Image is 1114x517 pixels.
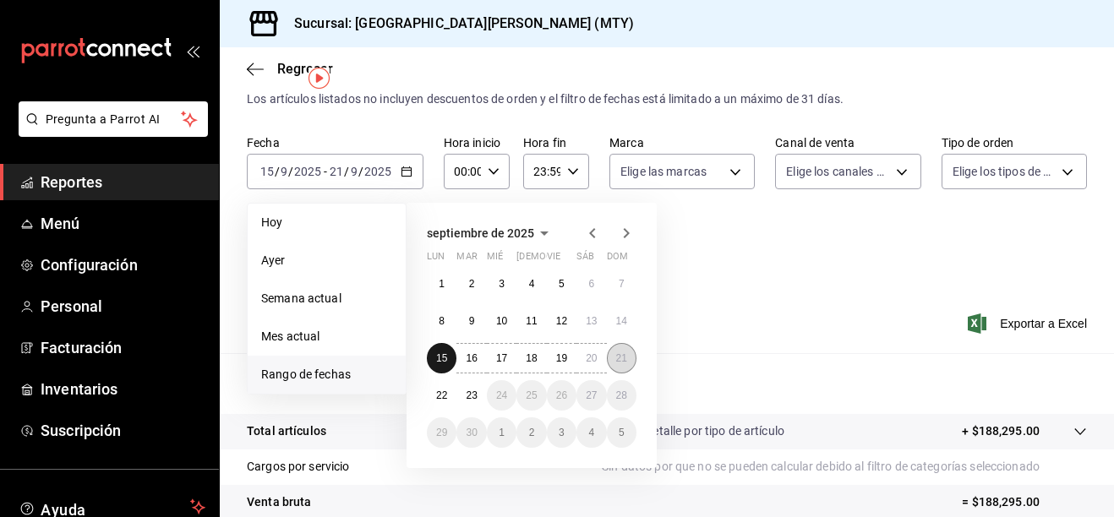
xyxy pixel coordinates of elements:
[942,137,1087,149] label: Tipo de orden
[324,165,327,178] span: -
[427,226,534,240] span: septiembre de 2025
[616,315,627,327] abbr: 14 de septiembre de 2025
[516,269,546,299] button: 4 de septiembre de 2025
[487,269,516,299] button: 3 de septiembre de 2025
[456,417,486,448] button: 30 de septiembre de 2025
[971,313,1087,334] span: Exportar a Excel
[559,427,565,438] abbr: 3 de octubre de 2025
[261,366,392,384] span: Rango de fechas
[576,417,606,448] button: 4 de octubre de 2025
[41,295,205,318] span: Personal
[41,378,205,400] span: Inventarios
[576,380,606,411] button: 27 de septiembre de 2025
[547,343,576,373] button: 19 de septiembre de 2025
[247,493,311,511] p: Venta bruta
[619,278,625,290] abbr: 7 de septiembre de 2025
[547,306,576,336] button: 12 de septiembre de 2025
[456,380,486,411] button: 23 de septiembre de 2025
[607,269,636,299] button: 7 de septiembre de 2025
[586,389,597,401] abbr: 27 de septiembre de 2025
[277,61,333,77] span: Regresar
[516,380,546,411] button: 25 de septiembre de 2025
[547,380,576,411] button: 26 de septiembre de 2025
[607,251,628,269] abbr: domingo
[496,352,507,364] abbr: 17 de septiembre de 2025
[556,315,567,327] abbr: 12 de septiembre de 2025
[281,14,634,34] h3: Sucursal: [GEOGRAPHIC_DATA][PERSON_NAME] (MTY)
[487,251,503,269] abbr: miércoles
[363,165,392,178] input: ----
[261,252,392,269] span: Ayer
[261,290,392,307] span: Semana actual
[41,336,205,359] span: Facturación
[436,427,447,438] abbr: 29 de septiembre de 2025
[41,419,205,442] span: Suscripción
[962,493,1087,511] p: = $188,295.00
[456,251,477,269] abbr: martes
[439,278,445,290] abbr: 1 de septiembre de 2025
[350,165,358,178] input: --
[261,214,392,231] span: Hoy
[547,269,576,299] button: 5 de septiembre de 2025
[41,171,205,193] span: Reportes
[516,251,616,269] abbr: jueves
[588,427,594,438] abbr: 4 de octubre de 2025
[247,458,350,476] p: Cargos por servicio
[607,306,636,336] button: 14 de septiembre de 2025
[523,137,589,149] label: Hora fin
[607,380,636,411] button: 28 de septiembre de 2025
[309,68,330,89] img: Tooltip marker
[576,269,606,299] button: 6 de septiembre de 2025
[499,427,505,438] abbr: 1 de octubre de 2025
[456,306,486,336] button: 9 de septiembre de 2025
[469,278,475,290] abbr: 2 de septiembre de 2025
[436,352,447,364] abbr: 15 de septiembre de 2025
[439,315,445,327] abbr: 8 de septiembre de 2025
[616,352,627,364] abbr: 21 de septiembre de 2025
[496,315,507,327] abbr: 10 de septiembre de 2025
[516,306,546,336] button: 11 de septiembre de 2025
[41,212,205,235] span: Menú
[526,389,537,401] abbr: 25 de septiembre de 2025
[602,458,1087,476] p: Sin datos por que no se pueden calcular debido al filtro de categorías seleccionado
[186,44,199,57] button: open_drawer_menu
[529,278,535,290] abbr: 4 de septiembre de 2025
[607,417,636,448] button: 5 de octubre de 2025
[247,422,326,440] p: Total artículos
[588,278,594,290] abbr: 6 de septiembre de 2025
[293,165,322,178] input: ----
[427,251,445,269] abbr: lunes
[607,343,636,373] button: 21 de septiembre de 2025
[576,306,606,336] button: 13 de septiembre de 2025
[19,101,208,137] button: Pregunta a Parrot AI
[559,278,565,290] abbr: 5 de septiembre de 2025
[547,417,576,448] button: 3 de octubre de 2025
[487,343,516,373] button: 17 de septiembre de 2025
[576,251,594,269] abbr: sábado
[427,417,456,448] button: 29 de septiembre de 2025
[12,122,208,140] a: Pregunta a Parrot AI
[288,165,293,178] span: /
[620,163,707,180] span: Elige las marcas
[487,380,516,411] button: 24 de septiembre de 2025
[556,352,567,364] abbr: 19 de septiembre de 2025
[261,328,392,346] span: Mes actual
[275,165,280,178] span: /
[529,427,535,438] abbr: 2 de octubre de 2025
[427,223,554,243] button: septiembre de 2025
[469,315,475,327] abbr: 9 de septiembre de 2025
[516,417,546,448] button: 2 de octubre de 2025
[576,343,606,373] button: 20 de septiembre de 2025
[46,111,182,128] span: Pregunta a Parrot AI
[247,137,423,149] label: Fecha
[547,251,560,269] abbr: viernes
[526,315,537,327] abbr: 11 de septiembre de 2025
[259,165,275,178] input: --
[526,352,537,364] abbr: 18 de septiembre de 2025
[436,389,447,401] abbr: 22 de septiembre de 2025
[41,253,205,276] span: Configuración
[466,427,477,438] abbr: 30 de septiembre de 2025
[609,137,755,149] label: Marca
[962,422,1040,440] p: + $188,295.00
